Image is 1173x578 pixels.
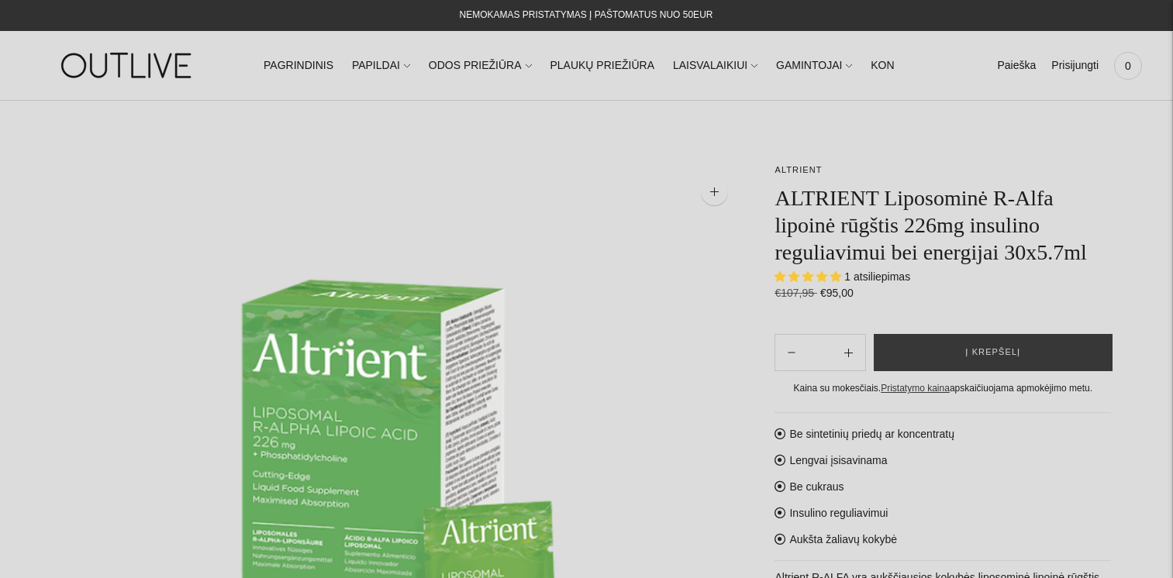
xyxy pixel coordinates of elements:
[844,270,910,283] span: 1 atsiliepimas
[1051,49,1099,83] a: Prisijungti
[460,6,713,25] div: NEMOKAMAS PRISTATYMAS Į PAŠTOMATUS NUO 50EUR
[673,49,757,83] a: LAISVALAIKIUI
[775,184,1111,266] h1: ALTRIENT Liposominė R-Alfa lipoinė rūgštis 226mg insulino reguliavimui bei energijai 30x5.7ml
[809,342,832,364] input: Product quantity
[881,383,950,394] a: Pristatymo kaina
[871,49,930,83] a: KONTAKTAI
[775,334,808,371] button: Add product quantity
[820,287,854,299] span: €95,00
[31,39,225,92] img: OUTLIVE
[1117,55,1139,77] span: 0
[1114,49,1142,83] a: 0
[997,49,1036,83] a: Paieška
[776,49,852,83] a: GAMINTOJAI
[874,334,1113,371] button: Į krepšelį
[832,334,865,371] button: Subtract product quantity
[550,49,654,83] a: PLAUKŲ PRIEŽIŪRA
[775,380,1111,397] div: Kaina su mokesčiais. apskaičiuojama apmokėjimo metu.
[352,49,410,83] a: PAPILDAI
[775,270,844,283] span: 5.00 stars
[965,345,1020,360] span: Į krepšelį
[429,49,532,83] a: ODOS PRIEŽIŪRA
[775,165,822,174] a: ALTRIENT
[264,49,333,83] a: PAGRINDINIS
[775,287,817,299] s: €107,95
